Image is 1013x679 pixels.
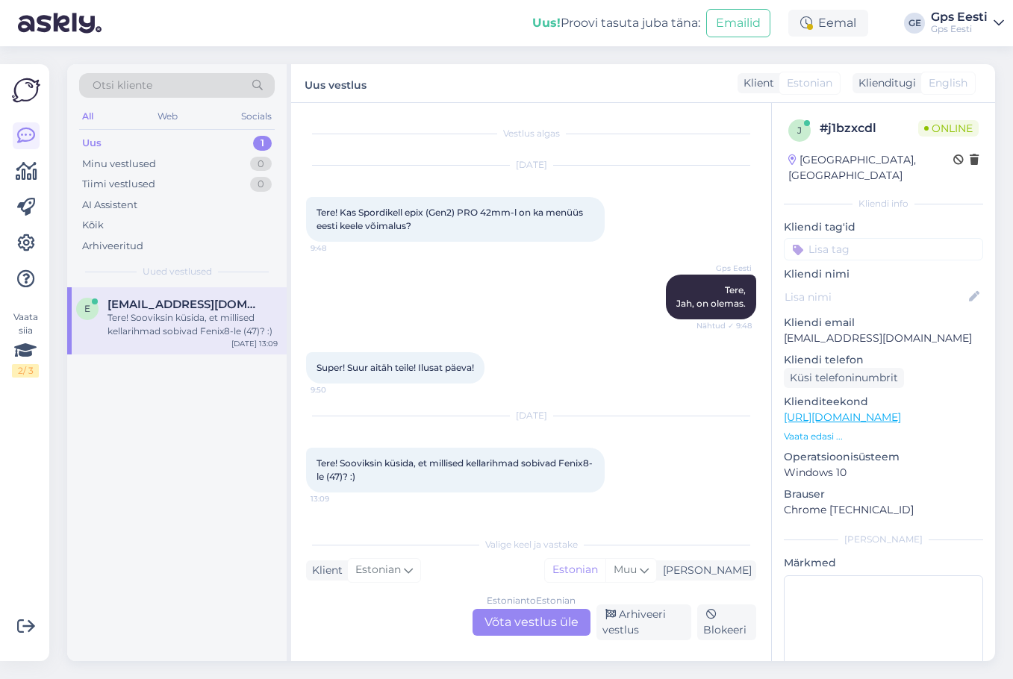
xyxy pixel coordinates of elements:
div: Kliendi info [784,197,983,210]
div: Estonian [545,559,605,581]
p: Kliendi tag'id [784,219,983,235]
div: Estonian to Estonian [487,594,576,607]
div: 0 [250,157,272,172]
div: AI Assistent [82,198,137,213]
div: 0 [250,177,272,192]
span: Online [918,120,979,137]
div: Web [155,107,181,126]
div: [PERSON_NAME] [784,533,983,546]
div: Minu vestlused [82,157,156,172]
p: Vaata edasi ... [784,430,983,443]
div: Vestlus algas [306,127,756,140]
div: GE [904,13,925,34]
span: Super! Suur aitäh teile! Ilusat päeva! [317,362,474,373]
div: [DATE] [306,409,756,422]
img: Askly Logo [12,76,40,104]
button: Emailid [706,9,770,37]
p: Chrome [TECHNICAL_ID] [784,502,983,518]
div: 2 / 3 [12,364,39,378]
p: Kliendi nimi [784,266,983,282]
div: Kõik [82,218,104,233]
div: [DATE] 13:09 [231,338,278,349]
div: Uus [82,136,102,151]
div: Arhiveeri vestlus [596,604,691,640]
span: Nähtud ✓ 9:48 [696,320,752,331]
span: Uued vestlused [143,265,212,278]
div: Klient [738,75,774,91]
span: Tere! Kas Spordikell epix (Gen2) PRO 42mm-l on ka menüüs eesti keele võimalus? [317,207,585,231]
label: Uus vestlus [305,73,367,93]
div: Võta vestlus üle [473,609,590,636]
span: ertsu7@gmail.com [107,298,263,311]
div: # j1bzxcdl [820,119,918,137]
span: Muu [614,563,637,576]
div: Tiimi vestlused [82,177,155,192]
div: Tere! Sooviksin küsida, et millised kellarihmad sobivad Fenix8-le (47)? :) [107,311,278,338]
div: Proovi tasuta juba täna: [532,14,700,32]
b: Uus! [532,16,561,30]
span: English [929,75,967,91]
div: All [79,107,96,126]
div: Socials [238,107,275,126]
div: Küsi telefoninumbrit [784,368,904,388]
p: Kliendi email [784,315,983,331]
p: Kliendi telefon [784,352,983,368]
div: 1 [253,136,272,151]
p: Windows 10 [784,465,983,481]
a: Gps EestiGps Eesti [931,11,1004,35]
p: Klienditeekond [784,394,983,410]
div: [PERSON_NAME] [657,563,752,578]
span: 9:48 [311,242,367,254]
div: Gps Eesti [931,11,988,23]
div: Arhiveeritud [82,239,143,254]
p: Märkmed [784,555,983,571]
input: Lisa nimi [785,289,966,305]
p: [EMAIL_ADDRESS][DOMAIN_NAME] [784,331,983,346]
div: Valige keel ja vastake [306,538,756,551]
p: Operatsioonisüsteem [784,449,983,465]
span: Gps Eesti [696,263,752,274]
input: Lisa tag [784,238,983,260]
div: [DATE] [306,158,756,172]
div: Klient [306,563,343,578]
a: [URL][DOMAIN_NAME] [784,410,901,424]
div: Blokeeri [697,604,756,640]
span: e [84,303,90,314]
span: Tere! Sooviksin küsida, et millised kellarihmad sobivad Fenix8-le (47)? :) [317,457,593,482]
span: Estonian [355,562,401,578]
span: Estonian [787,75,832,91]
span: Otsi kliente [93,78,152,93]
div: [GEOGRAPHIC_DATA], [GEOGRAPHIC_DATA] [788,152,953,184]
div: Vaata siia [12,310,39,378]
div: Klienditugi [853,75,916,91]
div: Eemal [788,10,868,37]
span: 13:09 [311,493,367,504]
div: Gps Eesti [931,23,988,35]
span: 9:50 [311,384,367,395]
p: Brauser [784,486,983,502]
span: j [797,125,802,136]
